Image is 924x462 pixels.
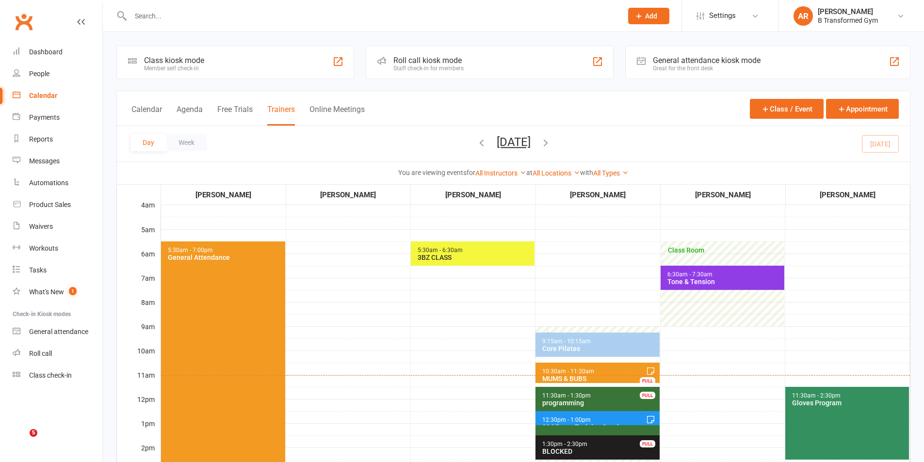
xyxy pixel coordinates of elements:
[542,368,595,375] span: 10:30am - 11:20am
[29,48,63,56] div: Dashboard
[167,247,213,254] span: 5:30am - 7:00pm
[542,338,591,345] span: 9:15am - 10:15am
[542,399,657,407] div: programming
[267,105,295,126] button: Trainers
[667,246,782,254] span: Class Room
[29,244,58,252] div: Workouts
[130,134,166,151] button: Day
[117,200,161,224] div: 4am
[826,99,899,119] button: Appointment
[13,85,102,107] a: Calendar
[29,266,47,274] div: Tasks
[29,288,64,296] div: What's New
[640,440,655,447] div: FULL
[393,65,464,72] div: Staff check-in for members
[162,189,285,201] div: [PERSON_NAME]
[542,345,657,352] div: Core Pilates
[542,423,657,439] div: 30 Minute Training Session - [PERSON_NAME]
[287,189,410,201] div: [PERSON_NAME]
[526,169,533,176] strong: at
[542,416,591,423] span: 12:30pm - 1:00pm
[13,281,102,303] a: What's New1
[475,169,526,177] a: All Instructors
[217,105,253,126] button: Free Trials
[497,135,531,149] button: [DATE]
[29,350,52,357] div: Roll call
[29,179,68,187] div: Automations
[533,169,580,177] a: All Locations
[128,9,616,23] input: Search...
[13,365,102,386] a: Class kiosk mode
[117,249,161,273] div: 6am
[13,150,102,172] a: Messages
[653,65,761,72] div: Great for the front desk
[536,189,660,201] div: [PERSON_NAME]
[13,63,102,85] a: People
[29,70,49,78] div: People
[667,278,782,286] div: Tone & Tension
[653,56,761,65] div: General attendance kiosk mode
[13,194,102,216] a: Product Sales
[117,273,161,297] div: 7am
[794,6,813,26] div: AR
[398,169,467,176] strong: You are viewing events
[13,321,102,343] a: General attendance kiosk mode
[640,377,655,384] div: FULL
[661,241,784,326] div: Patricia Hardgrave's availability: 5:30am - 9:00am
[542,331,657,339] span: Class Room
[29,135,53,143] div: Reports
[750,99,824,119] button: Class / Event
[13,238,102,259] a: Workouts
[661,189,785,201] div: [PERSON_NAME]
[29,92,57,99] div: Calendar
[411,189,535,201] div: [PERSON_NAME]
[818,16,878,25] div: B Transformed Gym
[542,441,588,447] span: 1:30pm - 2:30pm
[640,392,655,399] div: FULL
[29,113,60,121] div: Payments
[29,371,72,379] div: Class check-in
[69,287,77,295] span: 1
[30,429,37,437] span: 5
[542,447,657,455] div: BLOCKED
[393,56,464,65] div: Roll call kiosk mode
[12,10,36,34] a: Clubworx
[818,7,878,16] div: [PERSON_NAME]
[628,8,669,24] button: Add
[417,247,463,254] span: 5:30am - 6:30am
[13,343,102,365] a: Roll call
[117,224,161,249] div: 5am
[542,392,591,399] span: 11:30am - 1:30pm
[667,271,713,278] span: 6:30am - 7:30am
[593,169,629,177] a: All Types
[29,223,53,230] div: Waivers
[13,259,102,281] a: Tasks
[13,107,102,128] a: Payments
[13,172,102,194] a: Automations
[580,169,593,176] strong: with
[542,375,657,382] div: MUMS & BUBS
[535,326,659,357] div: Amanda Robinson's availability: 9:00am - 10:15am
[144,65,204,72] div: Member self check-in
[117,394,161,418] div: 12pm
[167,254,283,261] div: General Attendance
[29,328,88,335] div: General attendance
[117,297,161,321] div: 8am
[792,392,841,399] span: 11:30am - 2:30pm
[309,105,365,126] button: Online Meetings
[417,254,533,261] div: 3BZ CLASS
[117,370,161,394] div: 11am
[467,169,475,176] strong: for
[117,418,161,443] div: 1pm
[13,128,102,150] a: Reports
[645,12,657,20] span: Add
[29,201,71,208] div: Product Sales
[144,56,204,65] div: Class kiosk mode
[13,216,102,238] a: Waivers
[117,346,161,370] div: 10am
[709,5,736,27] span: Settings
[177,105,203,126] button: Agenda
[131,105,162,126] button: Calendar
[10,429,33,452] iframe: Intercom live chat
[786,189,910,201] div: [PERSON_NAME]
